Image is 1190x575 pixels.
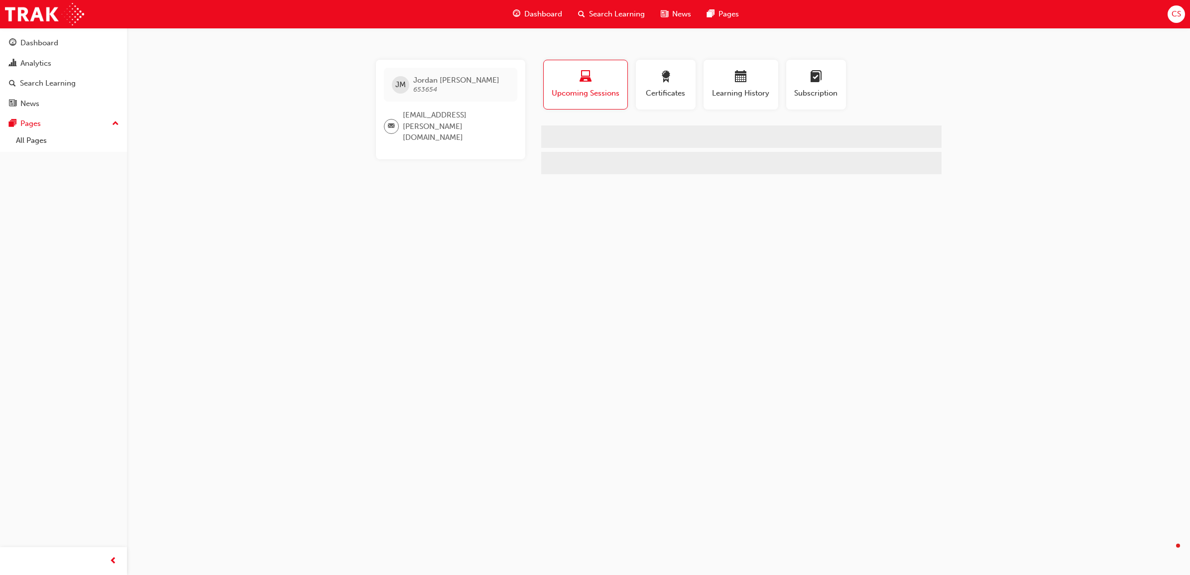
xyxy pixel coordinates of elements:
a: pages-iconPages [699,4,747,24]
span: Jordan [PERSON_NAME] [413,76,499,85]
button: Certificates [636,60,696,110]
a: search-iconSearch Learning [570,4,653,24]
button: Upcoming Sessions [543,60,628,110]
span: laptop-icon [580,71,592,84]
div: Search Learning [20,78,76,89]
a: Dashboard [4,34,123,52]
span: pages-icon [9,119,16,128]
span: guage-icon [9,39,16,48]
button: CS [1168,5,1185,23]
span: learningplan-icon [810,71,822,84]
span: JM [395,79,406,91]
div: Dashboard [20,37,58,49]
a: guage-iconDashboard [505,4,570,24]
span: CS [1172,8,1181,20]
img: Trak [5,3,84,25]
span: up-icon [112,117,119,130]
a: news-iconNews [653,4,699,24]
span: Upcoming Sessions [551,88,620,99]
span: Search Learning [589,8,645,20]
div: Pages [20,118,41,129]
div: Analytics [20,58,51,69]
div: News [20,98,39,110]
a: Search Learning [4,74,123,93]
span: News [672,8,691,20]
span: news-icon [9,100,16,109]
span: Dashboard [524,8,562,20]
span: [EMAIL_ADDRESS][PERSON_NAME][DOMAIN_NAME] [403,110,509,143]
button: Pages [4,115,123,133]
span: award-icon [660,71,672,84]
iframe: Intercom live chat [1156,541,1180,565]
a: News [4,95,123,113]
span: email-icon [388,120,395,133]
span: search-icon [9,79,16,88]
span: Subscription [794,88,838,99]
span: news-icon [661,8,668,20]
span: pages-icon [707,8,714,20]
span: prev-icon [110,555,117,568]
span: Certificates [643,88,688,99]
button: Subscription [786,60,846,110]
a: All Pages [12,133,123,148]
button: DashboardAnalyticsSearch LearningNews [4,32,123,115]
span: calendar-icon [735,71,747,84]
span: 653654 [413,85,437,94]
a: Analytics [4,54,123,73]
button: Learning History [704,60,778,110]
span: search-icon [578,8,585,20]
span: chart-icon [9,59,16,68]
span: Learning History [711,88,771,99]
span: guage-icon [513,8,520,20]
span: Pages [718,8,739,20]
